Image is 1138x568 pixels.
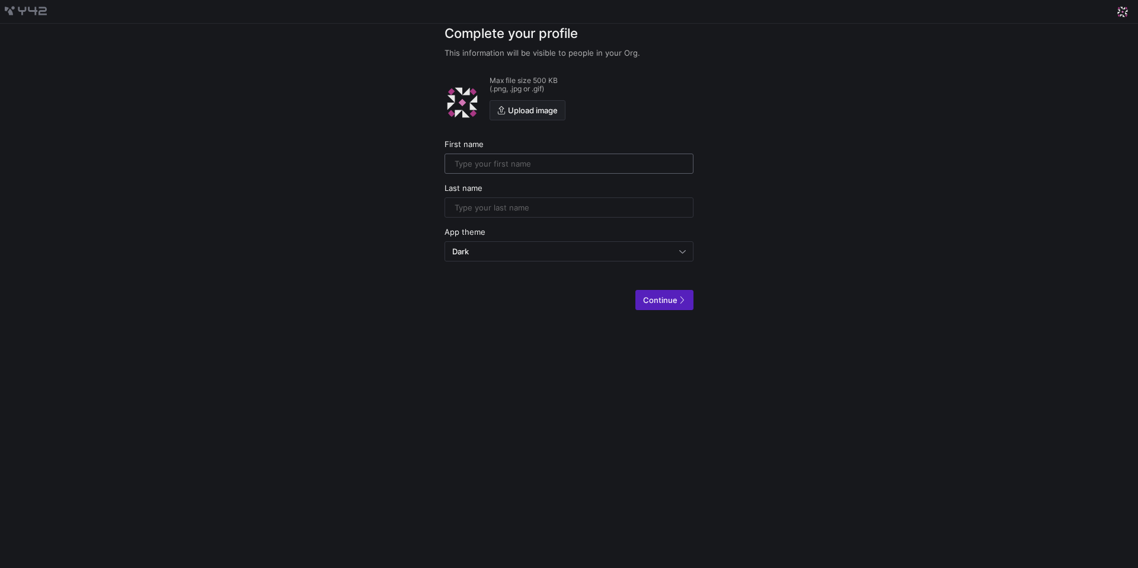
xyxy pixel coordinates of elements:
span: First name [445,139,484,149]
span: Dark [452,247,469,256]
button: Continue [635,290,693,310]
button: Upload image [490,100,565,120]
h3: Complete your profile [445,24,693,43]
input: Type your first name [455,159,683,168]
span: Upload image [508,106,558,115]
span: App theme [445,227,485,237]
span: Last name [445,183,482,193]
span: Continue [643,295,677,305]
input: Type your last name [455,203,683,212]
p: This information will be visible to people in your Org. [445,48,693,58]
p: Max file size 500 KB (.png, .jpg or .gif) [490,76,565,93]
